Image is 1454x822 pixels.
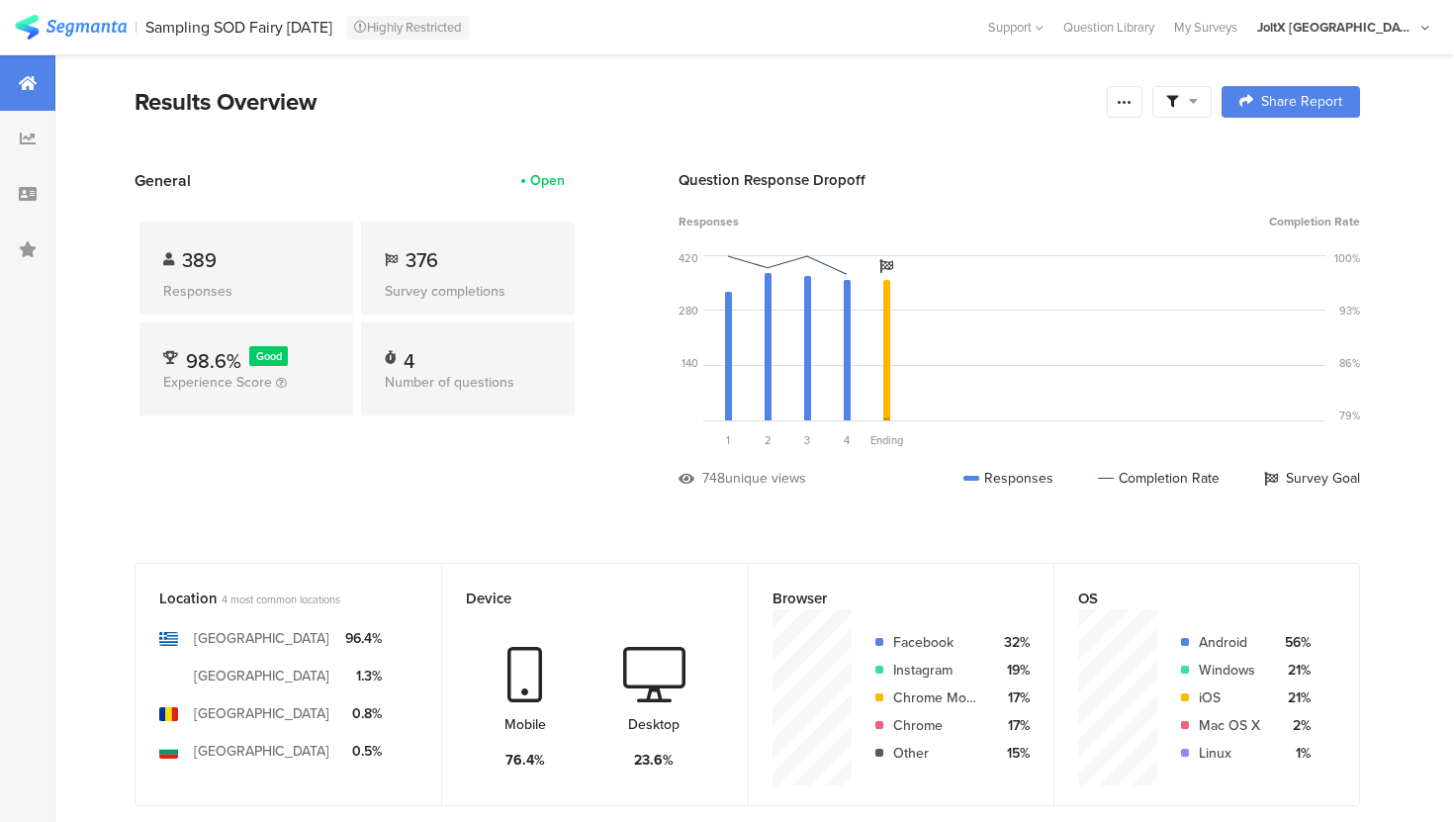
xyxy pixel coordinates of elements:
[530,170,565,191] div: Open
[893,660,980,681] div: Instagram
[163,281,329,302] div: Responses
[466,588,691,609] div: Device
[194,666,329,686] div: [GEOGRAPHIC_DATA]
[1199,715,1260,736] div: Mac OS X
[1276,743,1311,764] div: 1%
[163,372,272,393] span: Experience Score
[1334,250,1360,266] div: 100%
[345,741,382,762] div: 0.5%
[135,84,1097,120] div: Results Overview
[679,213,739,230] span: Responses
[1269,213,1360,230] span: Completion Rate
[679,250,698,266] div: 420
[1053,18,1164,37] a: Question Library
[628,714,680,735] div: Desktop
[15,15,127,40] img: segmanta logo
[1098,468,1220,489] div: Completion Rate
[995,743,1030,764] div: 15%
[345,628,382,649] div: 96.4%
[995,687,1030,708] div: 17%
[893,743,980,764] div: Other
[1339,303,1360,319] div: 93%
[1339,355,1360,371] div: 86%
[772,588,998,609] div: Browser
[406,245,438,275] span: 376
[682,355,698,371] div: 140
[345,703,382,724] div: 0.8%
[135,16,137,39] div: |
[879,259,893,273] i: Survey Goal
[194,628,329,649] div: [GEOGRAPHIC_DATA]
[702,468,725,489] div: 748
[634,750,674,771] div: 23.6%
[346,16,470,40] div: Highly Restricted
[679,169,1360,191] div: Question Response Dropoff
[725,468,806,489] div: unique views
[194,703,329,724] div: [GEOGRAPHIC_DATA]
[385,372,514,393] span: Number of questions
[1199,687,1260,708] div: iOS
[844,432,850,448] span: 4
[1276,632,1311,653] div: 56%
[1199,660,1260,681] div: Windows
[679,303,698,319] div: 280
[182,245,217,275] span: 389
[1261,95,1342,109] span: Share Report
[135,169,191,192] span: General
[504,714,546,735] div: Mobile
[1264,468,1360,489] div: Survey Goal
[995,632,1030,653] div: 32%
[988,12,1044,43] div: Support
[726,432,730,448] span: 1
[194,741,329,762] div: [GEOGRAPHIC_DATA]
[1276,715,1311,736] div: 2%
[893,632,980,653] div: Facebook
[1199,632,1260,653] div: Android
[1257,18,1415,37] div: JoltX [GEOGRAPHIC_DATA]
[1164,18,1247,37] a: My Surveys
[186,346,241,376] span: 98.6%
[159,588,385,609] div: Location
[995,715,1030,736] div: 17%
[256,348,282,364] span: Good
[765,432,772,448] span: 2
[222,592,340,607] span: 4 most common locations
[385,281,551,302] div: Survey completions
[145,18,332,37] div: Sampling SOD Fairy [DATE]
[866,432,906,448] div: Ending
[893,715,980,736] div: Chrome
[505,750,545,771] div: 76.4%
[963,468,1053,489] div: Responses
[345,666,382,686] div: 1.3%
[995,660,1030,681] div: 19%
[404,346,414,366] div: 4
[893,687,980,708] div: Chrome Mobile
[1276,660,1311,681] div: 21%
[1339,408,1360,423] div: 79%
[1199,743,1260,764] div: Linux
[1078,588,1303,609] div: OS
[804,432,810,448] span: 3
[1276,687,1311,708] div: 21%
